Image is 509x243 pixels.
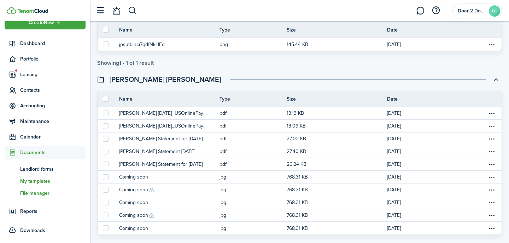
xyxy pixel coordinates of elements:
[119,160,203,168] button: [PERSON_NAME] Statement for [DATE]
[387,26,487,34] th: Date
[20,165,86,173] span: Landlord forms
[119,173,148,181] button: Coming soon
[5,16,86,29] button: Open menu
[487,173,496,181] button: Open menu
[93,4,107,17] button: Open sidebar
[287,41,308,48] file-size: 145.44 KB
[220,122,276,130] p: pdf
[287,211,308,219] file-size: 768.31 KB
[287,199,308,206] file-size: 768.31 KB
[487,211,496,220] button: Open menu
[487,224,496,232] button: Open menu
[5,204,86,218] a: Reports
[220,186,276,193] p: jpg
[487,109,496,118] button: Open menu
[5,163,86,175] a: Landlord forms
[97,22,502,66] file-manager-swimlane-item: Toggle accordion
[387,211,401,219] time: [DATE]
[414,2,427,20] a: Messaging
[287,173,308,181] file-size: 768.31 KB
[458,9,486,13] span: Doar 2 Door Living
[110,74,221,85] swimlane-title: [PERSON_NAME] [PERSON_NAME]
[487,198,496,207] button: Open menu
[7,7,16,14] img: TenantCloud
[119,109,209,117] button: [PERSON_NAME] [DATE]_USOnlinePayslip
[287,135,306,142] file-size: 27.02 KB
[489,5,500,17] avatar-text: D2
[119,148,195,155] button: [PERSON_NAME] Statement [DATE]
[119,59,138,67] pagination-page-total: 1 - 1 of 1
[5,175,86,187] a: My templates
[97,60,154,66] div: Showing result
[20,227,45,234] span: Downloads
[119,41,165,48] button: jpsutblnci7qdfNkHEd
[490,73,502,85] button: Toggle accordion
[119,199,148,206] button: Coming soon
[430,5,442,17] button: Open resource center
[487,186,496,194] button: Open menu
[487,147,496,156] button: Open menu
[487,160,496,169] button: Open menu
[387,160,401,168] time: [DATE]
[287,225,308,232] file-size: 768.31 KB
[17,9,48,13] img: TenantCloud
[119,95,220,103] th: Name
[220,160,276,168] p: pdf
[387,135,401,142] time: [DATE]
[287,148,306,155] file-size: 27.40 KB
[20,102,86,109] span: Accounting
[220,199,276,206] p: jpg
[20,190,86,197] span: File manager
[287,109,304,117] file-size: 13.13 KB
[487,40,496,49] button: Open menu
[387,199,401,206] time: [DATE]
[387,225,401,232] time: [DATE]
[20,208,86,215] span: Reports
[387,109,401,117] time: [DATE]
[20,55,86,63] span: Portfolio
[20,71,86,78] span: Leasing
[119,211,148,219] button: Coming soon
[220,173,276,181] p: jpg
[20,118,86,125] span: Maintenance
[387,173,401,181] time: [DATE]
[110,2,123,20] a: Notifications
[487,122,496,130] button: Open menu
[20,86,86,94] span: Contacts
[20,40,86,47] span: Dashboard
[220,26,286,34] th: Type
[20,177,86,185] span: My templates
[119,26,220,34] th: Name
[220,109,276,117] p: pdf
[29,20,54,25] span: Create New
[387,41,401,48] time: [DATE]
[220,148,276,155] p: pdf
[220,41,276,48] p: png
[387,95,487,103] th: Date
[220,135,276,142] p: pdf
[20,149,86,156] span: Documents
[128,5,137,17] button: Search
[387,148,401,155] time: [DATE]
[5,187,86,199] a: File manager
[119,225,148,232] button: Coming soon
[20,133,86,141] span: Calendar
[119,122,209,130] button: [PERSON_NAME] [DATE]_USOnlinePayslip
[287,186,308,193] file-size: 768.31 KB
[387,122,401,130] time: [DATE]
[287,26,387,34] th: Size
[220,211,276,219] p: jpg
[220,95,286,103] th: Type
[119,135,203,142] button: [PERSON_NAME] Statement for [DATE]
[220,225,276,232] p: jpg
[287,160,306,168] file-size: 26.24 KB
[387,186,401,193] time: [DATE]
[487,135,496,143] button: Open menu
[287,95,387,103] th: Size
[119,186,148,193] button: Coming soon
[287,122,306,130] file-size: 13.09 KB
[5,36,86,50] a: Dashboard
